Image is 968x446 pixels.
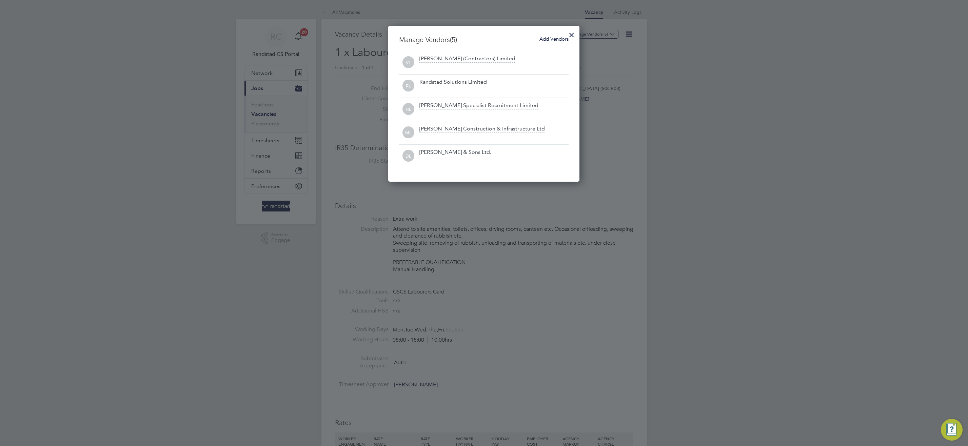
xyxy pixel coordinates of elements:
button: Engage Resource Center [941,419,963,441]
div: [PERSON_NAME] Construction & Infrastructure Ltd [419,125,545,133]
div: [PERSON_NAME] Specialist Recruitment Limited [419,102,538,109]
div: [PERSON_NAME] & Sons Ltd. [419,149,491,156]
div: Randstad Solutions Limited [419,79,487,86]
div: [PERSON_NAME] (Contractors) Limited [419,55,515,63]
span: HL [402,103,414,115]
span: VL [402,57,414,68]
span: Add Vendors [539,36,569,42]
span: ML [402,127,414,139]
span: RL [402,80,414,92]
span: DL [402,150,414,162]
span: (5) [450,35,457,44]
h3: Manage Vendors [399,35,569,44]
